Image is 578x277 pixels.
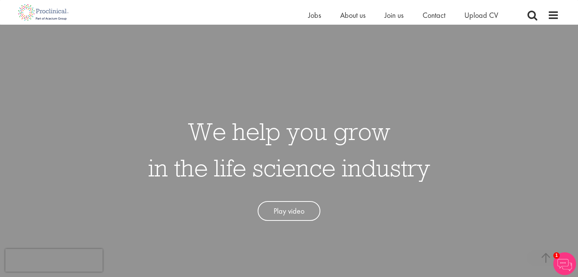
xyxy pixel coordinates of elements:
a: Jobs [308,10,321,20]
h1: We help you grow in the life science industry [148,113,430,186]
a: Contact [423,10,445,20]
a: Upload CV [464,10,498,20]
img: Chatbot [553,252,576,275]
a: Play video [258,201,320,221]
a: Join us [385,10,404,20]
span: 1 [553,252,560,259]
a: About us [340,10,366,20]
